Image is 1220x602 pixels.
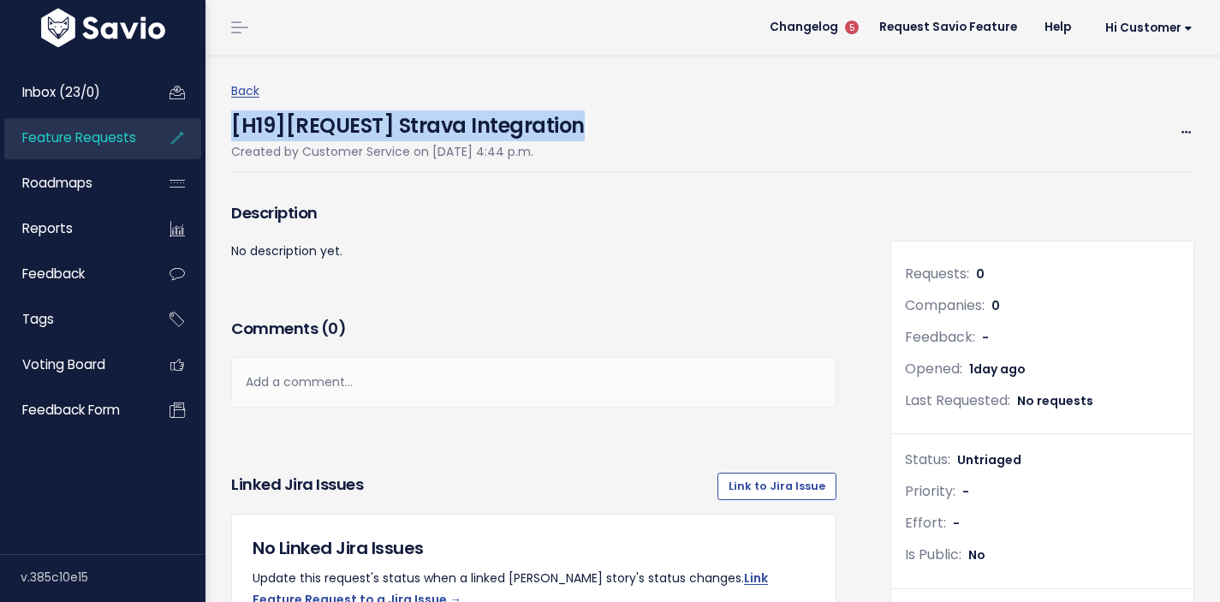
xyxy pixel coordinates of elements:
[22,83,100,101] span: Inbox (23/0)
[4,390,142,430] a: Feedback form
[4,209,142,248] a: Reports
[22,128,136,146] span: Feature Requests
[905,481,955,501] span: Priority:
[4,73,142,112] a: Inbox (23/0)
[231,317,836,341] h3: Comments ( )
[717,473,836,500] a: Link to Jira Issue
[770,21,838,33] span: Changelog
[22,174,92,192] span: Roadmaps
[991,297,1000,314] span: 0
[1085,15,1206,41] a: Hi Customer
[905,513,946,533] span: Effort:
[953,515,960,532] span: -
[866,15,1031,40] a: Request Savio Feature
[905,390,1010,410] span: Last Requested:
[4,345,142,384] a: Voting Board
[328,318,338,339] span: 0
[973,361,1026,378] span: day ago
[37,9,170,47] img: logo-white.9d6f32f41409.svg
[22,219,73,237] span: Reports
[253,535,815,561] h5: No Linked Jira Issues
[976,265,985,283] span: 0
[962,483,969,500] span: -
[22,355,105,373] span: Voting Board
[1105,21,1193,34] span: Hi Customer
[905,264,969,283] span: Requests:
[968,546,985,563] span: No
[982,329,989,346] span: -
[905,545,961,564] span: Is Public:
[231,82,259,99] a: Back
[4,254,142,294] a: Feedback
[905,295,985,315] span: Companies:
[231,143,533,160] span: Created by Customer Service on [DATE] 4:44 p.m.
[22,265,85,283] span: Feedback
[22,310,54,328] span: Tags
[905,327,975,347] span: Feedback:
[1017,392,1093,409] span: No requests
[21,555,205,599] div: v.385c10e15
[231,241,836,262] p: No description yet.
[4,164,142,203] a: Roadmaps
[4,118,142,158] a: Feature Requests
[4,300,142,339] a: Tags
[1031,15,1085,40] a: Help
[231,201,836,225] h3: Description
[905,359,962,378] span: Opened:
[231,357,836,408] div: Add a comment...
[905,450,950,469] span: Status:
[231,473,363,500] h3: Linked Jira issues
[22,401,120,419] span: Feedback form
[845,21,859,34] span: 5
[969,361,1026,378] span: 1
[957,451,1021,468] span: Untriaged
[231,102,585,141] h4: [H19][REQUEST] Strava Integration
